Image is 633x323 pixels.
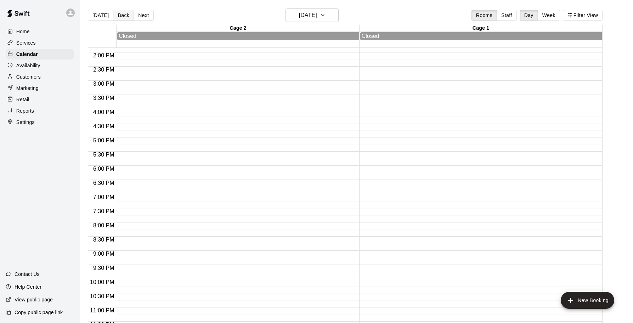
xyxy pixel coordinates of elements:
p: Copy public page link [15,309,63,316]
span: 5:30 PM [91,152,116,158]
div: Cage 1 [360,25,603,32]
button: Rooms [471,10,497,21]
button: Week [538,10,560,21]
a: Customers [6,72,74,82]
span: 3:30 PM [91,95,116,101]
span: 6:30 PM [91,180,116,186]
p: Calendar [16,51,38,58]
a: Home [6,26,74,37]
p: Retail [16,96,29,103]
p: Customers [16,73,41,80]
a: Retail [6,94,74,105]
span: 10:30 PM [88,293,116,299]
div: Closed [362,33,600,39]
span: 8:30 PM [91,237,116,243]
a: Services [6,38,74,48]
span: 4:00 PM [91,109,116,115]
span: 6:00 PM [91,166,116,172]
button: add [561,292,614,309]
p: Services [16,39,36,46]
p: Contact Us [15,271,40,278]
a: Settings [6,117,74,127]
span: 4:30 PM [91,123,116,129]
span: 2:00 PM [91,52,116,58]
span: 10:00 PM [88,279,116,285]
button: [DATE] [286,8,339,22]
h6: [DATE] [299,10,317,20]
p: Help Center [15,283,41,290]
p: View public page [15,296,53,303]
p: Marketing [16,85,39,92]
span: 9:30 PM [91,265,116,271]
button: Back [113,10,134,21]
span: 5:00 PM [91,137,116,143]
div: Cage 2 [117,25,360,32]
p: Availability [16,62,40,69]
span: 3:00 PM [91,81,116,87]
button: Filter View [563,10,603,21]
p: Settings [16,119,35,126]
span: 11:00 PM [88,307,116,313]
span: 7:30 PM [91,208,116,214]
button: Staff [497,10,517,21]
button: Day [520,10,538,21]
p: Home [16,28,30,35]
a: Availability [6,60,74,71]
a: Calendar [6,49,74,59]
a: Marketing [6,83,74,93]
div: Closed [119,33,357,39]
span: 2:30 PM [91,67,116,73]
span: 8:00 PM [91,222,116,228]
span: 7:00 PM [91,194,116,200]
a: Reports [6,106,74,116]
button: [DATE] [88,10,113,21]
button: Next [134,10,153,21]
span: 9:00 PM [91,251,116,257]
p: Reports [16,107,34,114]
